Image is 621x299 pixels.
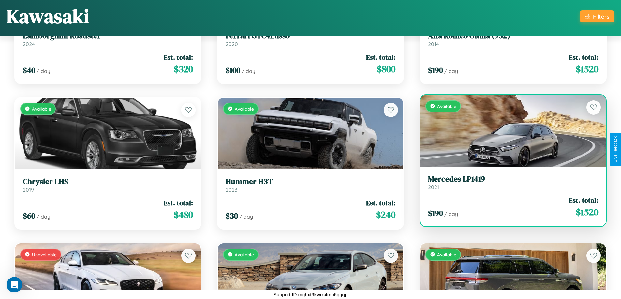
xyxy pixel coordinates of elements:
[23,177,193,186] h3: Chrysler LHS
[174,208,193,221] span: $ 480
[226,177,396,193] a: Hummer H3T2023
[576,62,598,75] span: $ 1520
[580,10,614,22] button: Filters
[226,211,238,221] span: $ 30
[366,52,395,62] span: Est. total:
[366,198,395,208] span: Est. total:
[242,68,255,74] span: / day
[569,196,598,205] span: Est. total:
[164,52,193,62] span: Est. total:
[376,208,395,221] span: $ 240
[428,31,598,47] a: Alfa Romeo Giulia (952)2014
[428,41,439,47] span: 2014
[444,211,458,217] span: / day
[428,208,443,219] span: $ 190
[226,31,396,41] h3: Ferrari GTC4Lusso
[226,41,238,47] span: 2020
[32,252,57,257] span: Unavailable
[32,106,51,112] span: Available
[428,65,443,75] span: $ 190
[239,213,253,220] span: / day
[428,174,598,190] a: Mercedes LP14192021
[274,290,348,299] p: Support ID: mghxt9kwrn4mp6ggqp
[576,206,598,219] span: $ 1520
[235,106,254,112] span: Available
[235,252,254,257] span: Available
[7,3,89,30] h1: Kawasaki
[226,177,396,186] h3: Hummer H3T
[23,31,193,41] h3: Lamborghini Roadster
[164,198,193,208] span: Est. total:
[569,52,598,62] span: Est. total:
[428,174,598,184] h3: Mercedes LP1419
[23,65,35,75] span: $ 40
[377,62,395,75] span: $ 800
[23,31,193,47] a: Lamborghini Roadster2024
[444,68,458,74] span: / day
[23,177,193,193] a: Chrysler LHS2019
[428,31,598,41] h3: Alfa Romeo Giulia (952)
[226,65,240,75] span: $ 100
[593,13,609,20] div: Filters
[226,186,237,193] span: 2023
[23,186,34,193] span: 2019
[428,184,439,190] span: 2021
[174,62,193,75] span: $ 320
[437,252,456,257] span: Available
[23,211,35,221] span: $ 60
[37,213,50,220] span: / day
[7,277,22,292] iframe: Intercom live chat
[23,41,35,47] span: 2024
[613,136,618,163] div: Give Feedback
[437,103,456,109] span: Available
[37,68,50,74] span: / day
[226,31,396,47] a: Ferrari GTC4Lusso2020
